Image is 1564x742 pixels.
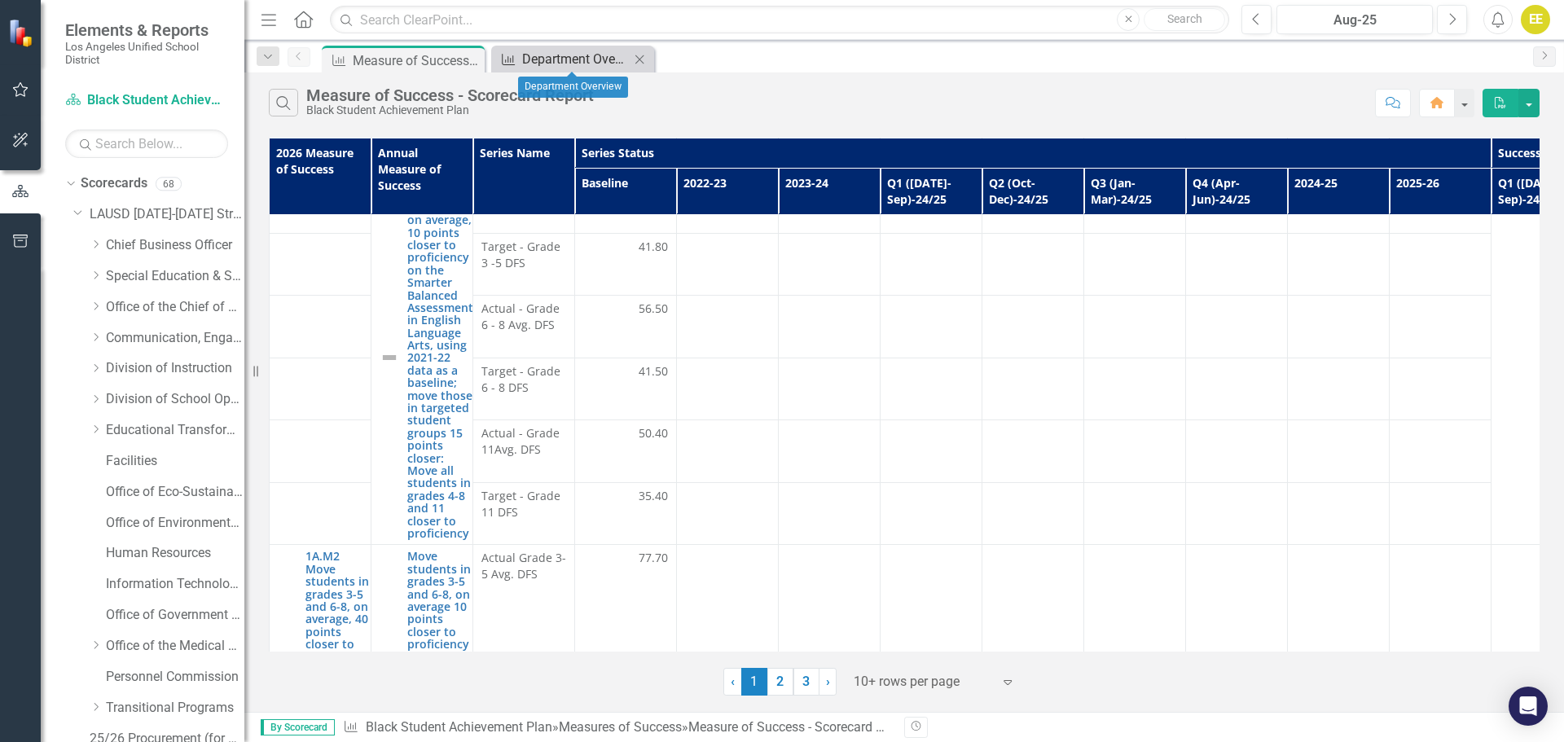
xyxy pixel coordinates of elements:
span: Actual Grade 3-5 Avg. DFS [481,550,566,582]
img: ClearPoint Strategy [7,17,38,48]
a: Personnel Commission [106,668,244,687]
a: LAUSD [DATE]-[DATE] Strategic Plan [90,205,244,224]
a: Department Overview [495,49,630,69]
input: Search ClearPoint... [330,6,1229,34]
a: Division of Instruction [106,359,244,378]
div: Measure of Success - Scorecard Report [688,719,913,735]
a: Office of Government Relations [106,606,244,625]
div: 68 [156,177,182,191]
a: Chief Business Officer [106,236,244,255]
div: Measure of Success - Scorecard Report [353,50,481,71]
span: ‹ [731,674,735,689]
span: Target - Grade 6 - 8 DFS [481,363,566,396]
span: 1 [741,668,767,696]
span: Elements & Reports [65,20,228,40]
a: Facilities [106,452,244,471]
button: Aug-25 [1276,5,1433,34]
span: Target - Grade 11 DFS [481,488,566,520]
div: Open Intercom Messenger [1509,687,1548,726]
span: 41.80 [639,239,668,255]
a: Office of Environmental Health and Safety [106,514,244,533]
a: Office of the Chief of Staff [106,298,244,317]
span: By Scorecard [261,719,335,735]
div: » » [343,718,892,737]
a: Educational Transformation Office [106,421,244,440]
span: 41.50 [639,363,668,380]
small: Los Angeles Unified School District [65,40,228,67]
a: Office of Eco-Sustainability [106,483,244,502]
div: Black Student Achievement Plan [306,104,594,116]
span: 77.70 [639,550,668,566]
div: Measure of Success - Scorecard Report [306,86,594,104]
a: 3 [793,668,819,696]
div: Department Overview [518,77,628,98]
span: Actual - Grade 11Avg. DFS [481,425,566,458]
span: › [826,674,830,689]
a: Transitional Programs [106,699,244,718]
a: Office of the Medical Director [106,637,244,656]
button: EE [1521,5,1550,34]
a: Move third-grade students, on average, 10 points closer to proficiency on the Smarter Balanced As... [407,176,473,539]
a: 2 [767,668,793,696]
span: Actual - Grade 6 - 8 Avg. DFS [481,301,566,333]
a: Scorecards [81,174,147,193]
a: Special Education & Specialized Programs [106,267,244,286]
span: 35.40 [639,488,668,504]
div: Aug-25 [1282,11,1427,30]
a: Communication, Engagement & Collaboration [106,329,244,348]
span: Target - Grade 3 -5 DFS [481,239,566,271]
a: Black Student Achievement Plan [65,91,228,110]
div: Department Overview [522,49,630,69]
a: Measures of Success [559,719,682,735]
span: 56.50 [639,301,668,317]
span: 50.40 [639,425,668,441]
span: Search [1167,12,1202,25]
a: Black Student Achievement Plan [366,719,552,735]
input: Search Below... [65,130,228,158]
a: Human Resources [106,544,244,563]
a: Division of School Operations [106,390,244,409]
a: Information Technology Services [106,575,244,594]
button: Search [1144,8,1225,31]
img: Not Defined [380,348,399,367]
